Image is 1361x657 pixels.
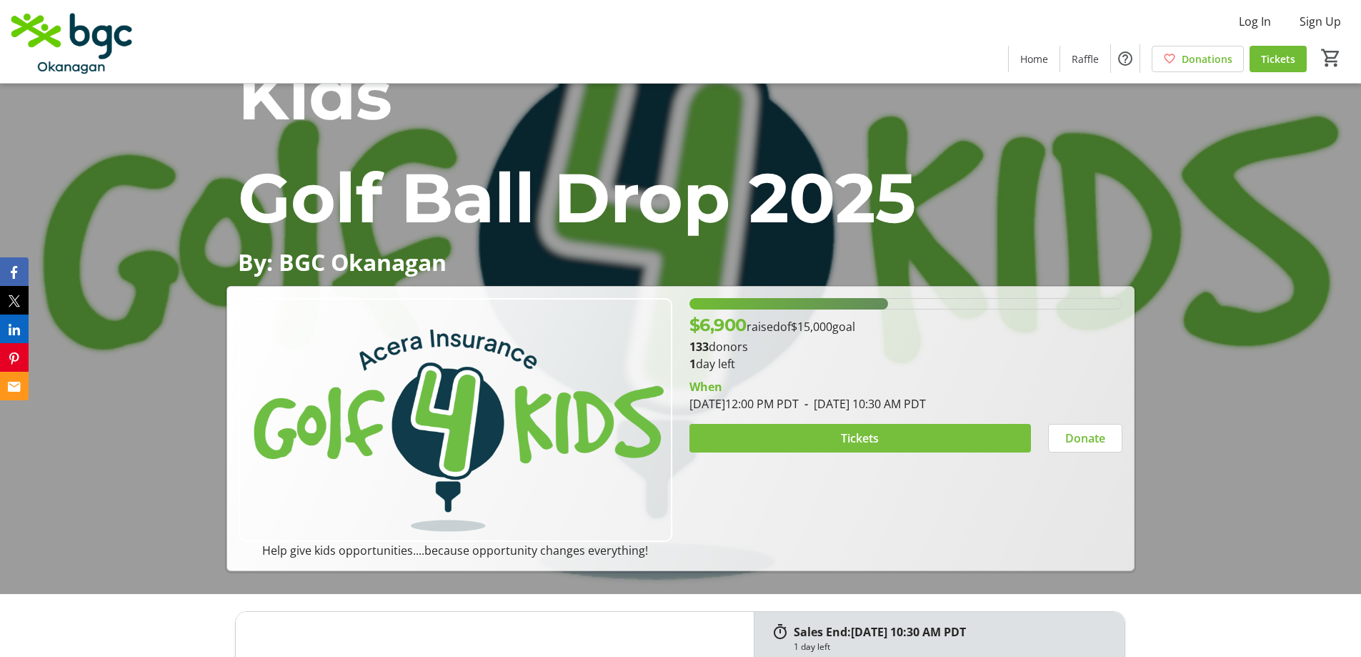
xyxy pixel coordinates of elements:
span: Raffle [1072,51,1099,66]
button: Cart [1318,45,1344,71]
span: Tickets [841,430,879,447]
span: [DATE] 12:00 PM PDT [689,396,799,412]
p: day left [689,355,1122,372]
span: $6,900 [689,315,747,335]
div: 1 day left [794,641,830,653]
div: When [689,378,722,395]
button: Donate [1048,424,1122,453]
span: Home [1020,51,1048,66]
span: - [799,396,814,412]
span: $15,000 [791,319,832,335]
button: Help [1111,44,1140,73]
span: 1 [689,356,696,372]
a: Raffle [1060,46,1110,72]
span: [DATE] 10:30 AM PDT [851,624,966,640]
p: By: BGC Okanagan [238,250,1122,275]
p: Help give kids opportunities....because opportunity changes everything! [239,542,672,559]
span: Sales End: [794,624,851,640]
img: BGC Okanagan's Logo [9,6,136,77]
a: Tickets [1250,46,1307,72]
img: Campaign CTA Media Photo [239,298,672,542]
a: Home [1009,46,1060,72]
span: Sign Up [1300,13,1341,30]
span: Donations [1182,51,1232,66]
span: Log In [1239,13,1271,30]
a: Donations [1152,46,1244,72]
b: 133 [689,339,709,355]
button: Tickets [689,424,1031,453]
button: Log In [1227,10,1282,33]
div: 46% of fundraising goal reached [689,298,1122,310]
button: Sign Up [1288,10,1352,33]
span: Donate [1065,430,1105,447]
span: [DATE] 10:30 AM PDT [799,396,926,412]
p: raised of goal [689,312,855,338]
p: donors [689,338,1122,355]
span: Golf Ball Drop 2025 [238,156,916,239]
span: Tickets [1261,51,1295,66]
